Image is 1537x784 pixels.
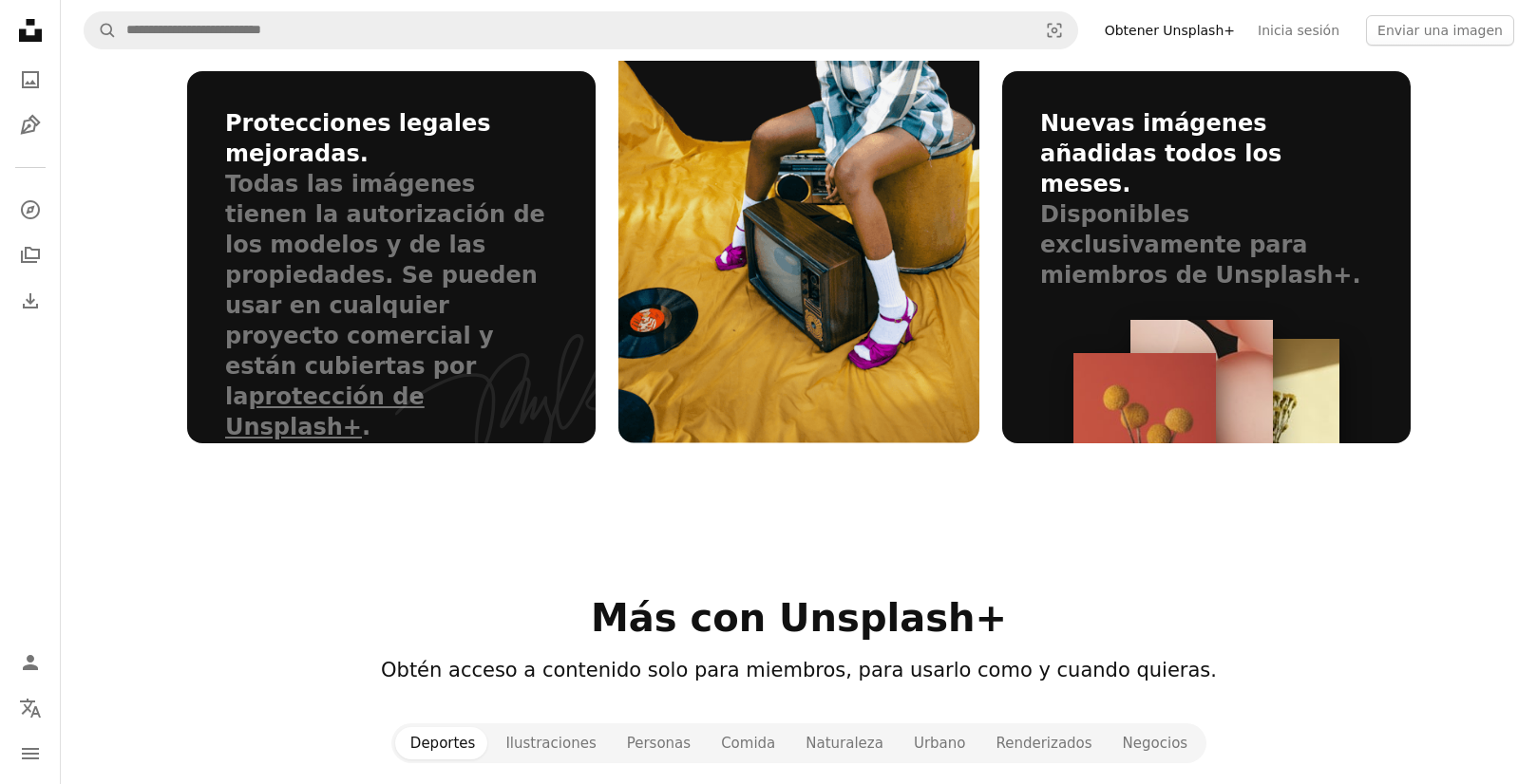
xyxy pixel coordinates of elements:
button: Buscar en Unsplash [85,12,117,48]
img: bento_img-stacked-01.jpg [1073,353,1216,567]
header: Obtén acceso a contenido solo para miembros, para usarlo como y cuando quieras. [187,656,1411,686]
a: Colecciones [11,236,49,274]
span: Todas las imágenes tienen la autorización de los modelos y de las propiedades. Se pueden usar en ... [225,171,545,440]
h2: Más con Unsplash+ [187,595,1411,641]
a: protección de Unsplash+ [225,383,425,440]
button: Urbano [899,727,981,759]
a: Inicio — Unsplash [11,11,49,53]
img: bento_img-stacked-02.jpg [1130,320,1273,453]
a: Historial de descargas [11,282,49,320]
button: Ilustraciones [490,727,611,759]
a: Obtener Unsplash+ [1093,15,1246,46]
button: Búsqueda visual [1032,12,1077,48]
form: Encuentra imágenes en todo el sitio [84,11,1078,49]
a: Inicia sesión [1246,15,1351,46]
h3: Protecciones legales mejoradas. [225,109,558,170]
button: Idioma [11,689,49,727]
button: Renderizados [980,727,1107,759]
button: Comida [706,727,790,759]
a: Iniciar sesión / Registrarse [11,644,49,681]
span: Disponibles exclusivamente para miembros de Unsplash+. [1040,201,1361,289]
h3: Nuevas imágenes añadidas todos los meses. [1040,109,1373,200]
a: Explorar [11,191,49,229]
button: Negocios [1108,727,1204,759]
button: Enviar una imagen [1366,15,1514,46]
a: Fotos [11,61,49,99]
button: Menú [11,735,49,773]
button: Deportes [395,727,491,759]
button: Personas [612,727,706,759]
a: Ilustraciones [11,106,49,144]
button: Naturaleza [790,727,899,759]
